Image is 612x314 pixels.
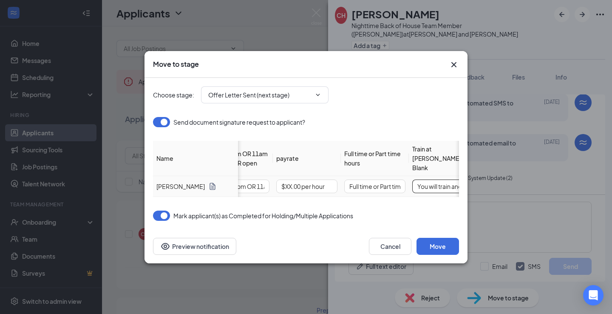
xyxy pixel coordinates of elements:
button: Move [416,238,459,255]
h3: Move to stage [153,60,199,69]
span: Send document signature request to applicant? [173,117,305,127]
button: Cancel [369,238,411,255]
span: Mark applicant(s) as Completed for Holding/Multiple Applications [173,211,353,221]
span: Choose stage : [153,90,194,100]
svg: Eye [160,241,170,251]
th: Name [153,141,238,176]
th: payrate [273,141,341,176]
button: Close [449,60,459,70]
button: Preview notificationEye [153,238,236,255]
svg: Document [208,182,217,191]
th: Train at [PERSON_NAME] OR Blank [409,141,477,176]
div: Open Intercom Messenger [583,285,603,305]
svg: Cross [449,60,459,70]
span: [PERSON_NAME] [156,182,205,191]
th: Full time or Part time hours [341,141,409,176]
th: 5am to 5pm OR 11am to 11pm OR open [205,141,273,176]
svg: ChevronDown [314,91,321,98]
